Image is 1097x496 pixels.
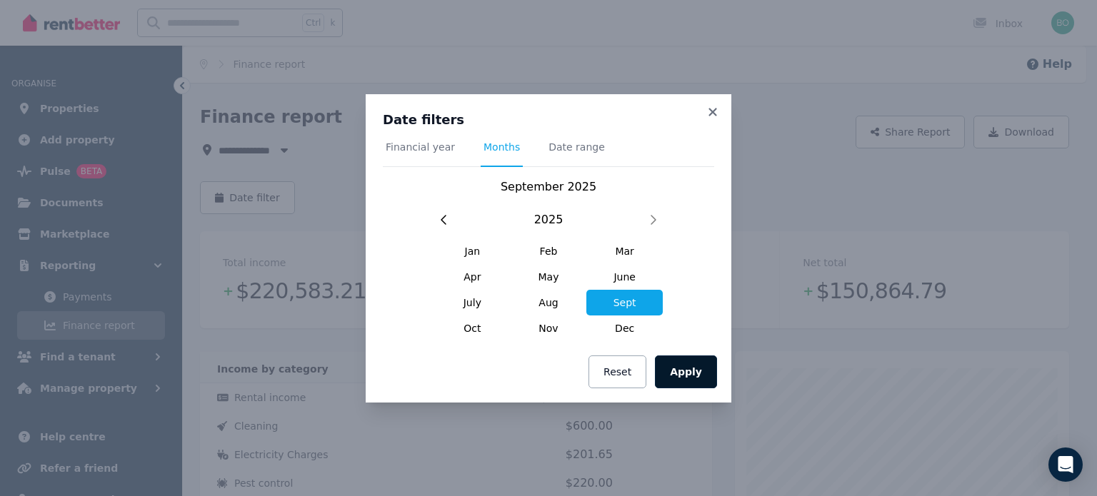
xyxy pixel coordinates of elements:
button: Apply [655,355,717,388]
span: June [586,264,663,290]
div: Open Intercom Messenger [1048,447,1083,482]
span: Date range [548,140,605,154]
span: Aug [511,290,587,315]
button: Reset [588,355,646,388]
span: Oct [434,315,511,341]
span: September 2025 [501,180,596,193]
h3: Date filters [383,111,714,128]
span: May [511,264,587,290]
span: Sept [586,290,663,315]
span: Jan [434,238,511,264]
span: Financial year [386,140,455,154]
span: Apr [434,264,511,290]
span: 2025 [534,211,563,228]
span: Dec [586,315,663,341]
span: July [434,290,511,315]
span: Nov [511,315,587,341]
span: Feb [511,238,587,264]
nav: Tabs [383,140,714,167]
span: Months [484,140,520,154]
span: Mar [586,238,663,264]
